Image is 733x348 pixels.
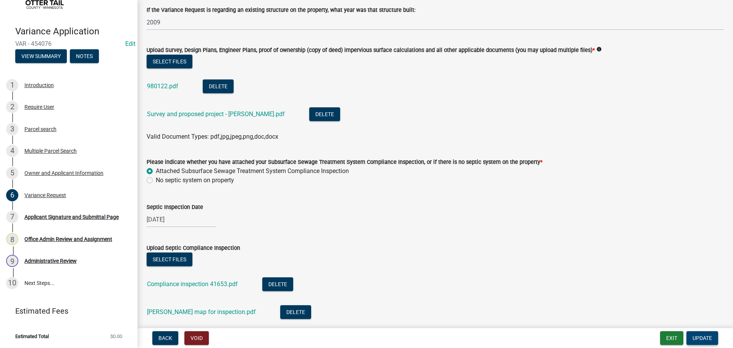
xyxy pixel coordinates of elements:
[147,8,415,13] label: If the Variance Request is regarding an existing structure on the property, what year was that st...
[280,305,311,319] button: Delete
[262,277,293,291] button: Delete
[70,53,99,60] wm-modal-confirm: Notes
[686,331,718,345] button: Update
[156,176,234,185] label: No septic system on property
[6,167,18,179] div: 5
[6,123,18,135] div: 3
[6,277,18,289] div: 10
[693,335,712,341] span: Update
[24,126,57,132] div: Parcel search
[147,246,240,251] label: Upload Septic Compliance Inspection
[15,40,122,47] span: VAR - 454076
[203,83,234,91] wm-modal-confirm: Delete Document
[6,145,18,157] div: 4
[24,83,54,88] div: Introduction
[147,83,178,90] a: 980122.pdf
[660,331,683,345] button: Exit
[147,110,285,118] a: Survey and proposed project - [PERSON_NAME].pdf
[125,40,136,47] a: Edit
[6,101,18,113] div: 2
[15,334,49,339] span: Estimated Total
[15,49,67,63] button: View Summary
[147,205,203,210] label: Septic Inspection Date
[147,212,216,227] input: mm/dd/yyyy
[24,104,54,110] div: Require User
[70,49,99,63] button: Notes
[24,193,66,198] div: Variance Request
[24,148,77,154] div: Multiple Parcel Search
[156,167,349,176] label: Attached Subsurface Sewage Treatment System Compliance Inspection
[147,280,238,288] a: Compliance inspection 41653.pdf
[6,233,18,245] div: 8
[147,253,192,266] button: Select files
[125,40,136,47] wm-modal-confirm: Edit Application Number
[6,211,18,223] div: 7
[147,55,192,68] button: Select files
[110,334,122,339] span: $0.00
[147,48,595,53] label: Upload Survey, Design Plans, Engineer Plans, proof of ownership (copy of deed) impervious surface...
[147,308,256,316] a: [PERSON_NAME] map for inspection.pdf
[147,160,542,165] label: Please indicate whether you have attached your Subsurface Sewage Treatment System Compliance Insp...
[152,331,178,345] button: Back
[309,111,340,118] wm-modal-confirm: Delete Document
[15,26,131,37] h4: Variance Application
[309,107,340,121] button: Delete
[24,236,112,242] div: Office Admin Review and Assignment
[203,79,234,93] button: Delete
[6,303,125,319] a: Estimated Fees
[24,170,103,176] div: Owner and Applicant Information
[6,189,18,201] div: 6
[6,255,18,267] div: 9
[147,133,278,140] span: Valid Document Types: pdf,jpg,jpeg,png,doc,docx
[262,281,293,288] wm-modal-confirm: Delete Document
[596,47,602,52] i: info
[158,335,172,341] span: Back
[24,258,77,264] div: Administrative Review
[184,331,209,345] button: Void
[24,214,119,220] div: Applicant Signature and Submittal Page
[280,309,311,316] wm-modal-confirm: Delete Document
[15,53,67,60] wm-modal-confirm: Summary
[6,79,18,91] div: 1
